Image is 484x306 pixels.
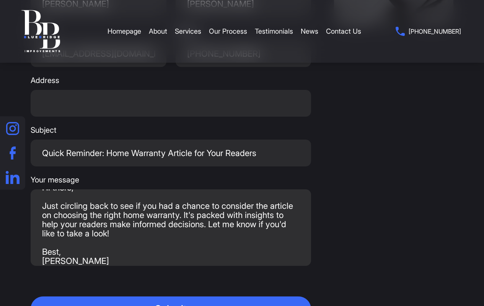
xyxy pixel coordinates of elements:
[31,174,311,186] span: Your message
[108,20,141,43] a: Homepage
[255,20,293,43] a: Testimonials
[326,20,361,43] a: Contact Us
[209,20,247,43] a: Our Process
[409,26,461,37] span: [PHONE_NUMBER]
[31,189,311,266] textarea: Your message
[31,124,311,136] span: Subject
[301,20,318,43] a: News
[31,140,311,166] input: Subject
[175,20,201,43] a: Services
[149,20,167,43] a: About
[31,75,311,86] span: Address
[31,90,311,117] input: Address
[396,26,461,37] a: [PHONE_NUMBER]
